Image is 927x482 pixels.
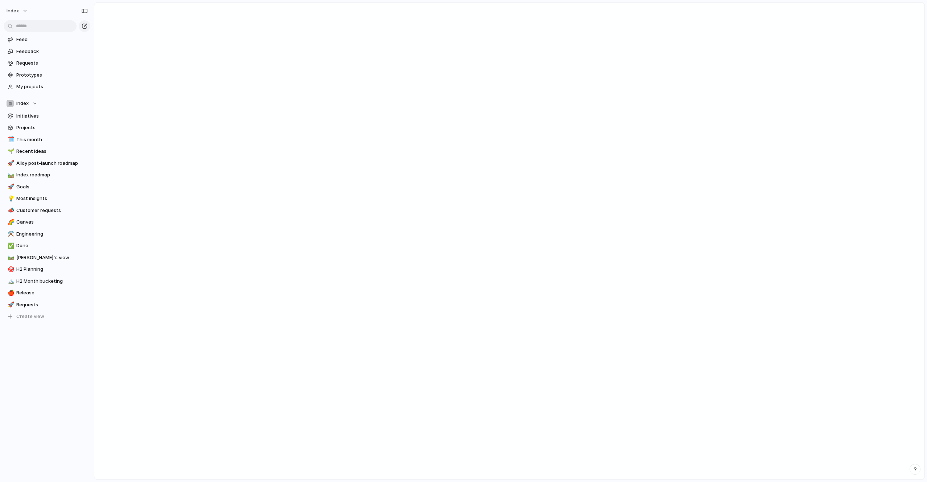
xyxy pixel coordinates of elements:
button: ⚒️ [7,230,14,238]
span: Engineering [16,230,88,238]
button: 💡 [7,195,14,202]
div: 🗓️ [8,135,13,144]
a: My projects [4,81,90,92]
a: 🗓️This month [4,134,90,145]
a: Prototypes [4,70,90,81]
a: Requests [4,58,90,69]
button: 🌈 [7,218,14,226]
span: Index [16,100,29,107]
div: ✅ [8,242,13,250]
button: 🏔️ [7,278,14,285]
button: 🎯 [7,266,14,273]
a: 🛤️[PERSON_NAME]'s view [4,252,90,263]
span: Index [7,7,19,15]
a: 🚀Requests [4,299,90,310]
span: Create view [16,313,44,320]
a: 🚀Goals [4,181,90,192]
div: 🚀 [8,159,13,167]
div: ⚒️ [8,230,13,238]
div: 🍎 [8,289,13,297]
a: 💡Most insights [4,193,90,204]
span: Requests [16,301,88,309]
span: Initiatives [16,113,88,120]
a: Projects [4,122,90,133]
button: 🍎 [7,289,14,297]
div: 🌱 [8,147,13,156]
span: Index roadmap [16,171,88,179]
span: H2 Month bucketing [16,278,88,285]
a: Feed [4,34,90,45]
button: 🛤️ [7,171,14,179]
a: Feedback [4,46,90,57]
a: 🚀Alloy post-launch roadmap [4,158,90,169]
span: Alloy post-launch roadmap [16,160,88,167]
div: 🚀 [8,301,13,309]
button: Index [4,98,90,109]
div: 💡 [8,195,13,203]
a: ✅Done [4,240,90,251]
div: 🚀 [8,183,13,191]
span: Done [16,242,88,249]
div: 🛤️ [8,171,13,179]
a: 🏔️H2 Month bucketing [4,276,90,287]
span: [PERSON_NAME]'s view [16,254,88,261]
span: Most insights [16,195,88,202]
button: Create view [4,311,90,322]
button: ✅ [7,242,14,249]
span: Feed [16,36,88,43]
div: 📣 [8,206,13,215]
a: 🎯H2 Planning [4,264,90,275]
a: 🌈Canvas [4,217,90,228]
div: 🌈 [8,218,13,226]
button: 🚀 [7,301,14,309]
span: Goals [16,183,88,191]
span: Canvas [16,218,88,226]
span: Recent ideas [16,148,88,155]
div: 🎯 [8,265,13,274]
div: 🛤️ [8,253,13,262]
span: Requests [16,60,88,67]
span: Projects [16,124,88,131]
div: 🏔️ [8,277,13,285]
button: 🚀 [7,160,14,167]
span: Customer requests [16,207,88,214]
a: 📣Customer requests [4,205,90,216]
a: 🍎Release [4,287,90,298]
span: My projects [16,83,88,90]
button: 🌱 [7,148,14,155]
span: H2 Planning [16,266,88,273]
span: Prototypes [16,72,88,79]
button: Index [3,5,32,17]
a: 🌱Recent ideas [4,146,90,157]
span: Feedback [16,48,88,55]
button: 🚀 [7,183,14,191]
button: 📣 [7,207,14,214]
a: ⚒️Engineering [4,229,90,240]
a: 🛤️Index roadmap [4,169,90,180]
a: Initiatives [4,111,90,122]
button: 🗓️ [7,136,14,143]
span: This month [16,136,88,143]
button: 🛤️ [7,254,14,261]
span: Release [16,289,88,297]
